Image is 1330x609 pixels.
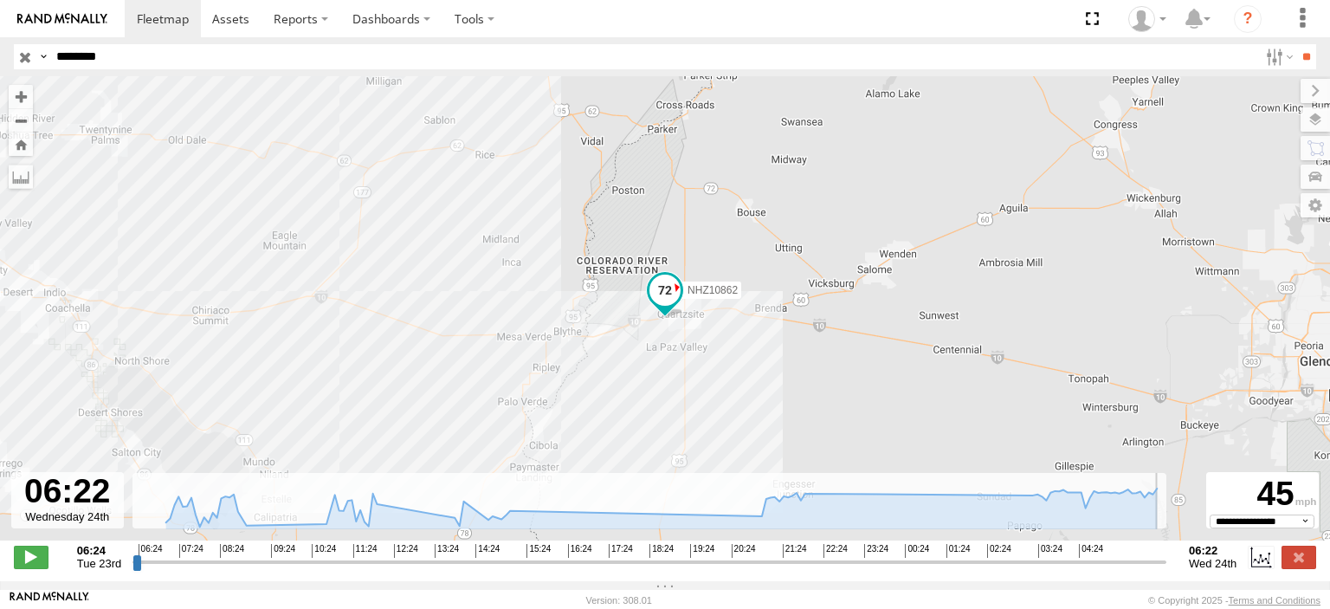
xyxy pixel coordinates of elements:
span: 19:24 [690,544,714,558]
span: 11:24 [353,544,378,558]
span: 00:24 [905,544,929,558]
label: Search Filter Options [1259,44,1296,69]
div: © Copyright 2025 - [1148,595,1320,606]
label: Close [1282,546,1316,568]
label: Map Settings [1301,193,1330,217]
div: Zulema McIntosch [1122,6,1172,32]
span: 12:24 [394,544,418,558]
label: Measure [9,165,33,189]
strong: 06:24 [77,544,121,557]
span: 18:24 [649,544,674,558]
span: 22:24 [823,544,848,558]
div: 45 [1209,475,1316,514]
span: Tue 23rd Sep 2025 [77,557,121,570]
i: ? [1234,5,1262,33]
button: Zoom Home [9,133,33,156]
span: 13:24 [435,544,459,558]
span: 16:24 [568,544,592,558]
a: Visit our Website [10,592,89,609]
button: Zoom out [9,108,33,133]
a: Terms and Conditions [1229,595,1320,606]
span: 09:24 [271,544,295,558]
strong: 06:22 [1189,544,1236,557]
span: NHZ10862 [688,283,738,295]
span: 06:24 [139,544,163,558]
span: 14:24 [475,544,500,558]
div: Version: 308.01 [586,595,652,606]
span: 10:24 [312,544,336,558]
span: 04:24 [1079,544,1103,558]
button: Zoom in [9,85,33,108]
span: 23:24 [864,544,888,558]
span: 02:24 [987,544,1011,558]
span: 17:24 [609,544,633,558]
label: Search Query [36,44,50,69]
span: 03:24 [1038,544,1062,558]
span: 07:24 [179,544,203,558]
span: 08:24 [220,544,244,558]
span: 20:24 [732,544,756,558]
span: Wed 24th Sep 2025 [1189,557,1236,570]
img: rand-logo.svg [17,13,107,25]
span: 21:24 [783,544,807,558]
label: Play/Stop [14,546,48,568]
span: 15:24 [526,544,551,558]
span: 01:24 [946,544,971,558]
